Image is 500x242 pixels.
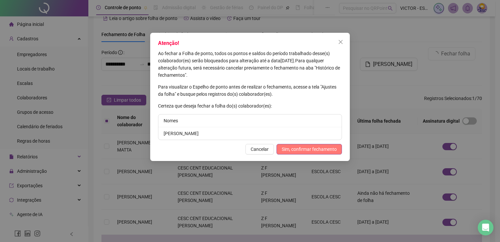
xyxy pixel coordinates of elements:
[158,40,179,46] span: Atenção!
[164,118,178,123] span: Nomes
[282,146,337,153] span: Sim, confirmar fechamento
[335,37,346,47] button: Close
[245,144,274,154] button: Cancelar
[158,51,330,63] span: Ao fechar a Folha de ponto, todos os pontos e saldos do período trabalhado desse(s) colaborador(e...
[251,146,269,153] span: Cancelar
[158,58,340,78] span: Para qualquer alteração futura, será necessário cancelar previamente o fechamento na aba "Históri...
[338,39,343,45] span: close
[277,144,342,154] button: Sim, confirmar fechamento
[158,50,342,79] p: [DATE] .
[478,220,493,235] div: Open Intercom Messenger
[158,127,342,140] li: [PERSON_NAME]
[158,103,272,109] span: Certeza que deseja fechar a folha do(s) colaborador(es):
[158,84,336,97] span: Para visualizar o Espelho de ponto antes de realizar o fechamento, acesse a tela "Ajustes da folh...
